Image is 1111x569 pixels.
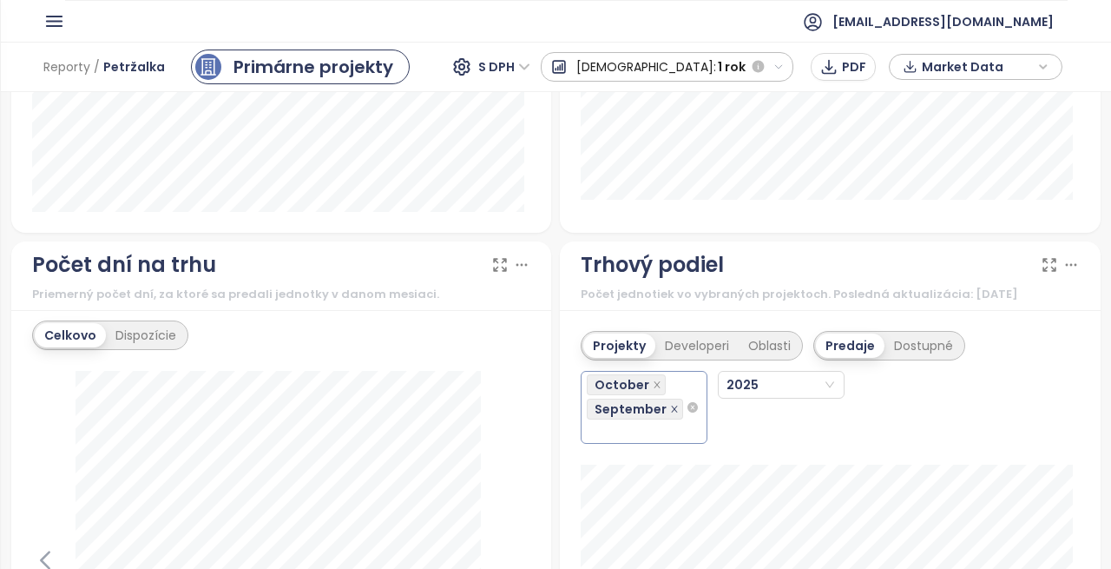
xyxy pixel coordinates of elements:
span: close [670,405,679,414]
div: Projekty [583,334,655,358]
button: [DEMOGRAPHIC_DATA]:1 rok [541,52,794,82]
span: October [587,374,666,395]
span: Petržalka [103,51,165,83]
div: Celkovo [35,323,106,347]
span: [EMAIL_ADDRESS][DOMAIN_NAME] [832,1,1054,43]
span: close [653,380,661,389]
span: Market Data [922,54,1034,80]
span: S DPH [478,54,530,80]
span: Reporty [43,51,90,83]
div: Primárne projekty [233,54,393,80]
button: PDF [811,53,876,81]
div: Počet dní na trhu [32,248,216,281]
div: Priemerný počet dní, za ktoré sa predali jednotky v danom mesiaci. [32,286,531,303]
div: Developeri [655,334,739,358]
div: Dostupné [884,334,963,358]
div: Oblasti [739,334,800,358]
span: [DEMOGRAPHIC_DATA]: [576,51,716,83]
a: primary [191,50,410,84]
div: Trhový podiel [581,248,724,281]
span: / [94,51,100,83]
span: PDF [842,57,866,76]
span: 1 rok [718,51,746,83]
span: 2025 [724,372,776,398]
div: Dispozície [106,323,186,347]
span: October [595,375,649,394]
div: Predaje [816,334,884,358]
span: September [587,399,683,420]
div: Počet jednotiek vo vybraných projektoch. Posledná aktualizácia: [DATE] [581,286,1080,303]
span: close-circle [687,402,698,413]
div: button [898,54,1053,80]
span: September [595,400,667,419]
